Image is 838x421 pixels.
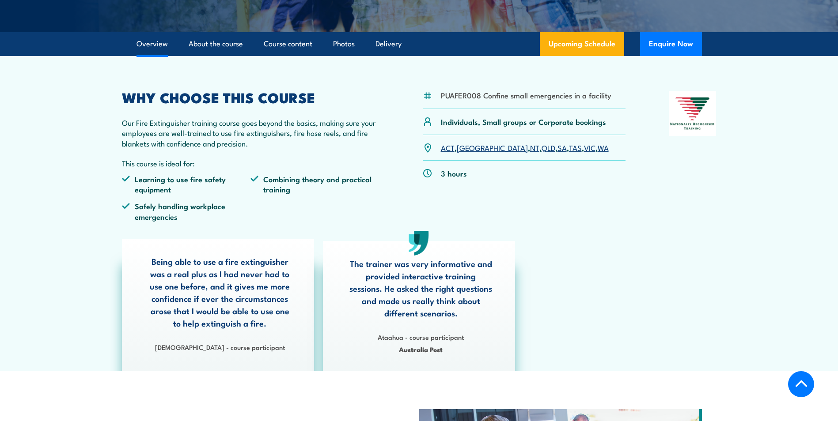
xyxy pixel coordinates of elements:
a: About the course [189,32,243,56]
a: ACT [441,142,455,153]
li: PUAFER008 Confine small emergencies in a facility [441,90,611,100]
p: This course is ideal for: [122,158,380,168]
strong: Ataahua - course participant [378,332,464,342]
a: Delivery [375,32,402,56]
li: Learning to use fire safety equipment [122,174,251,195]
p: The trainer was very informative and provided interactive training sessions. He asked the right q... [349,257,493,319]
h2: WHY CHOOSE THIS COURSE [122,91,380,103]
p: Individuals, Small groups or Corporate bookings [441,117,606,127]
p: Being able to use a fire extinguisher was a real plus as I had never had to use one before, and i... [148,255,292,329]
span: Australia Post [349,344,493,354]
a: SA [557,142,567,153]
a: WA [598,142,609,153]
li: Safely handling workplace emergencies [122,201,251,222]
p: 3 hours [441,168,467,178]
p: , , , , , , , [441,143,609,153]
a: VIC [584,142,595,153]
a: TAS [569,142,582,153]
a: Photos [333,32,355,56]
strong: [DEMOGRAPHIC_DATA] - course participant [155,342,285,352]
a: NT [530,142,539,153]
img: Nationally Recognised Training logo. [669,91,717,136]
a: Upcoming Schedule [540,32,624,56]
a: QLD [542,142,555,153]
button: Enquire Now [640,32,702,56]
a: Overview [137,32,168,56]
p: Our Fire Extinguisher training course goes beyond the basics, making sure your employees are well... [122,117,380,148]
a: [GEOGRAPHIC_DATA] [457,142,528,153]
a: Course content [264,32,312,56]
li: Combining theory and practical training [250,174,379,195]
